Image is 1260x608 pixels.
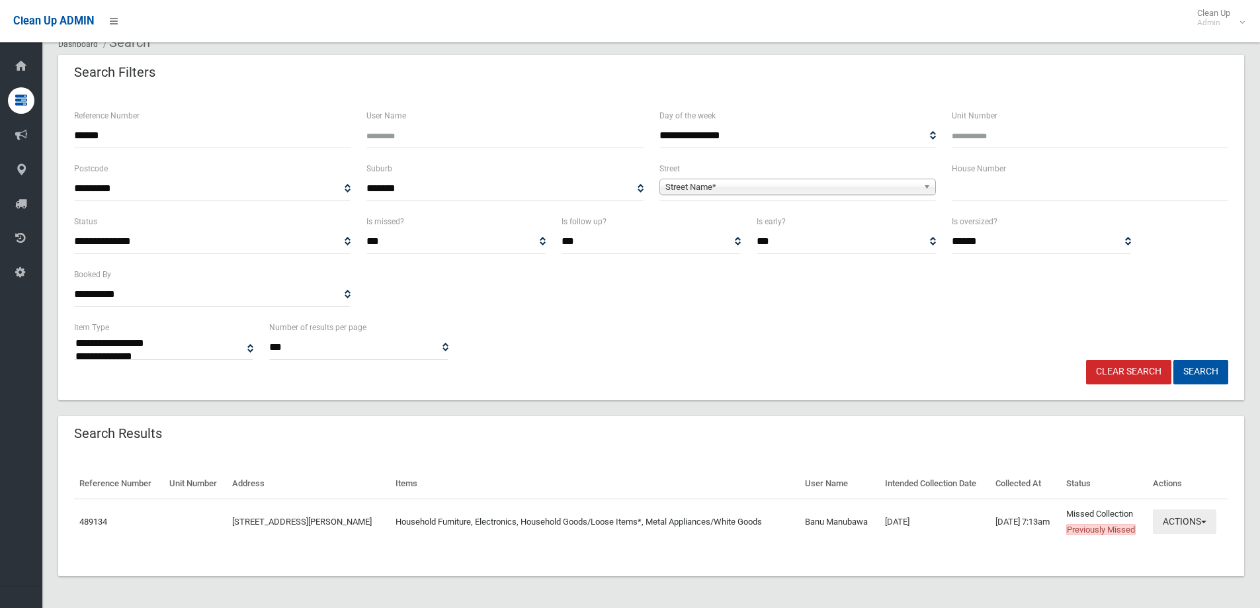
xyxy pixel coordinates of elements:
[1173,360,1228,384] button: Search
[366,214,404,229] label: Is missed?
[366,109,406,123] label: User Name
[1061,499,1148,544] td: Missed Collection
[800,469,880,499] th: User Name
[13,15,94,27] span: Clean Up ADMIN
[1191,8,1243,28] span: Clean Up
[164,469,228,499] th: Unit Number
[227,469,390,499] th: Address
[1066,524,1136,535] span: Previously Missed
[58,60,171,85] header: Search Filters
[757,214,786,229] label: Is early?
[58,421,178,447] header: Search Results
[952,161,1006,176] label: House Number
[659,161,680,176] label: Street
[1153,509,1216,534] button: Actions
[232,517,372,527] a: [STREET_ADDRESS][PERSON_NAME]
[100,30,150,55] li: Search
[880,499,990,544] td: [DATE]
[952,109,997,123] label: Unit Number
[74,469,164,499] th: Reference Number
[1197,18,1230,28] small: Admin
[390,499,800,544] td: Household Furniture, Electronics, Household Goods/Loose Items*, Metal Appliances/White Goods
[990,469,1060,499] th: Collected At
[74,320,109,335] label: Item Type
[880,469,990,499] th: Intended Collection Date
[390,469,800,499] th: Items
[74,267,111,282] label: Booked By
[952,214,997,229] label: Is oversized?
[1148,469,1228,499] th: Actions
[562,214,607,229] label: Is follow up?
[74,161,108,176] label: Postcode
[659,109,716,123] label: Day of the week
[58,40,98,49] a: Dashboard
[800,499,880,544] td: Banu Manubawa
[990,499,1060,544] td: [DATE] 7:13am
[1086,360,1171,384] a: Clear Search
[366,161,392,176] label: Suburb
[1061,469,1148,499] th: Status
[74,109,140,123] label: Reference Number
[74,214,97,229] label: Status
[269,320,366,335] label: Number of results per page
[665,179,918,195] span: Street Name*
[79,517,107,527] a: 489134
